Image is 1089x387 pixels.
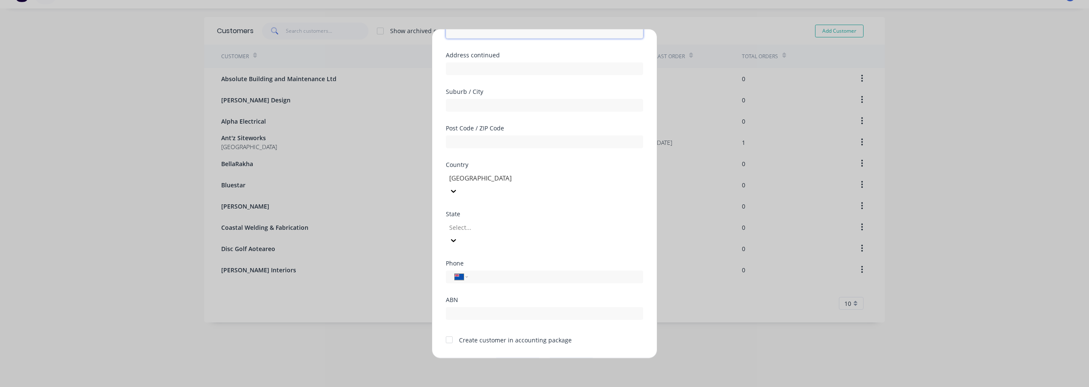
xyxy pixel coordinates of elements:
[446,88,643,94] div: Suburb / City
[446,211,643,217] div: State
[446,260,643,266] div: Phone
[494,358,541,371] button: Save
[548,358,595,371] button: Cancel
[446,52,643,58] div: Address continued
[459,335,572,344] div: Create customer in accounting package
[446,125,643,131] div: Post Code / ZIP Code
[446,161,643,167] div: Country
[446,297,643,302] div: ABN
